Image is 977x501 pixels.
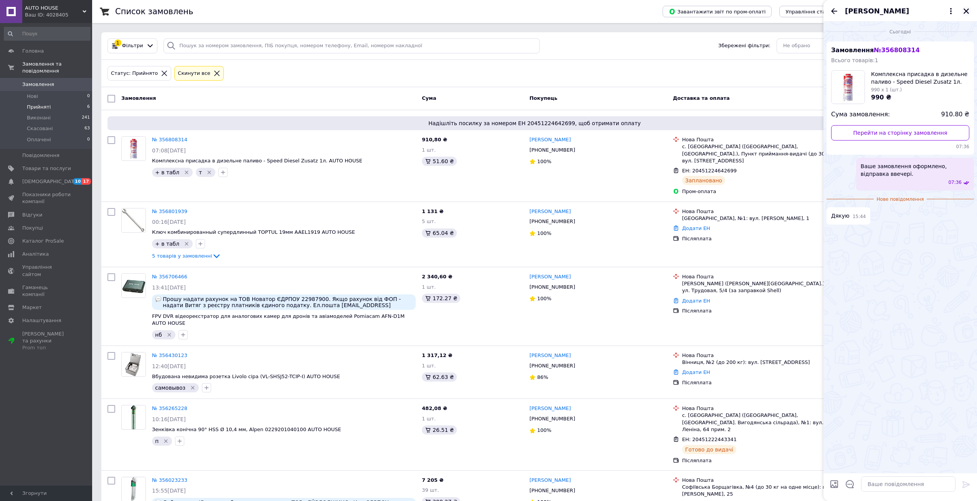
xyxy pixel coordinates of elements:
a: Фото товару [121,352,146,377]
img: Фото товару [122,352,145,376]
span: Скасовані [27,125,53,132]
span: Нові [27,93,38,100]
span: 910,80 ₴ [422,137,447,142]
span: 241 [82,114,90,121]
span: Показники роботи компанії [22,191,71,205]
span: 12:40[DATE] [152,363,186,369]
span: Всього товарів: 1 [831,57,878,63]
div: Не обрано [783,42,946,50]
span: Замовлення [831,46,920,54]
div: [PHONE_NUMBER] [528,361,577,371]
span: 15:55[DATE] [152,488,186,494]
img: 6403026623_w100_h100_kompleksna-prisadka-v.jpg [832,71,865,104]
h1: Список замовлень [115,7,193,16]
span: Покупці [22,225,43,231]
span: Сума замовлення: [831,110,890,119]
a: Фото товару [121,136,146,161]
svg: Видалити мітку [163,438,169,444]
span: 990 x 1 (шт.) [871,87,902,93]
a: Фото товару [121,405,146,430]
div: Нова Пошта [682,405,839,412]
div: 26.51 ₴ [422,425,457,435]
span: 100% [537,159,551,164]
span: 1 131 ₴ [422,208,443,214]
span: Дякую [831,212,850,220]
span: Надішліть посилку за номером ЕН 20451224642699, щоб отримати оплату [111,119,959,127]
button: Назад [830,7,839,16]
span: 1 шт. [422,147,436,153]
span: [DEMOGRAPHIC_DATA] [22,178,79,185]
div: 172.27 ₴ [422,294,460,303]
span: Вбудована невидима розетка Livolo сіра (VL-SHSJ52-TCIP-I) AUTO HOUSE [152,374,340,379]
div: Нова Пошта [682,273,839,280]
div: Prom топ [22,344,71,351]
a: FPV DVR відеореєстратор для аналогових камер для дронів та авіамоделей Pomiacam AFN-D1M AUTO HOUSE [152,313,405,326]
span: Замовлення [121,95,156,101]
span: т [199,169,202,175]
span: 100% [537,427,551,433]
span: 10:16[DATE] [152,416,186,422]
input: Пошук [4,27,91,41]
div: [PHONE_NUMBER] [528,282,577,292]
svg: Видалити мітку [166,332,172,338]
span: № 356808314 [874,46,919,54]
span: Комплексна присадка в дизельне паливо - Speed Diesel Zusatz 1л. AUTO HOUSE [152,158,362,164]
span: 00:16[DATE] [152,219,186,225]
div: Післяплата [682,308,839,314]
a: № 356430123 [152,352,187,358]
span: 5 товарів у замовленні [152,253,212,259]
span: 63 [84,125,90,132]
span: 100% [537,230,551,236]
button: Закрити [962,7,971,16]
button: Завантажити звіт по пром-оплаті [663,6,772,17]
a: № 356706466 [152,274,187,279]
div: 62.63 ₴ [422,372,457,382]
a: [PERSON_NAME] [529,477,571,484]
div: Заплановано [682,176,726,185]
a: Ключ комбинированный супердлинный TOPTUL 19мм AAEL1919 AUTO HOUSE [152,229,355,235]
span: Товари та послуги [22,165,71,172]
div: с. [GEOGRAPHIC_DATA] ([GEOGRAPHIC_DATA], [GEOGRAPHIC_DATA]. Вигодянська сільрада), №1: вул. Ленін... [682,412,839,433]
span: Гаманець компанії [22,284,71,298]
a: Зенківка конічна 90° HSS Ø 10,4 мм, Alpen 0229201040100 AUTO HOUSE [152,427,341,432]
span: 2 340,60 ₴ [422,274,452,279]
span: 0 [87,93,90,100]
img: Фото товару [122,274,145,298]
a: Додати ЕН [682,298,710,304]
span: Доставка та оплата [673,95,730,101]
span: Фільтри [122,42,143,50]
span: 07:08[DATE] [152,147,186,154]
div: 12.08.2025 [827,28,974,35]
span: Комплексна присадка в дизельне паливо - Speed Diesel Zusatz 1л. AUTO HOUSE [871,70,969,86]
span: 10 [73,178,82,185]
a: № 356808314 [152,137,187,142]
span: Покупець [529,95,557,101]
span: Налаштування [22,317,61,324]
div: 1 [114,40,121,46]
span: Виконані [27,114,51,121]
span: Управління сайтом [22,264,71,278]
span: Повідомлення [22,152,60,159]
img: Фото товару [131,405,136,429]
span: 1 317,12 ₴ [422,352,452,358]
div: [PHONE_NUMBER] [528,414,577,424]
svg: Видалити мітку [206,169,212,175]
span: Сьогодні [886,29,914,35]
span: ЕН: 20451224642699 [682,168,737,174]
span: 0 [87,136,90,143]
img: Фото товару [122,137,145,160]
span: Ваше замовлення оформлено, вiдправка ввечерi. [861,162,969,178]
span: [PERSON_NAME] та рахунки [22,331,71,352]
a: Фото товару [121,273,146,298]
div: с. [GEOGRAPHIC_DATA] ([GEOGRAPHIC_DATA], [GEOGRAPHIC_DATA].), Пункт приймання-видачі (до 30 кг): ... [682,143,839,164]
svg: Видалити мітку [190,385,196,391]
div: Ваш ID: 4028405 [25,12,92,18]
div: Cкинути все [176,69,212,78]
span: Замовлення [22,81,54,88]
svg: Видалити мітку [183,241,190,247]
a: [PERSON_NAME] [529,352,571,359]
span: 7 205 ₴ [422,477,443,483]
span: 1 шт. [422,416,436,422]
